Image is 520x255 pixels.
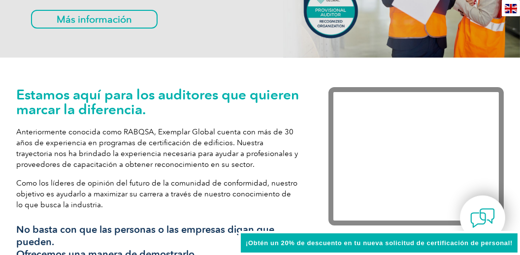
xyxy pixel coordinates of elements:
a: Más información [31,10,158,29]
font: No basta con que las personas o las empresas digan que pueden. [16,223,274,248]
font: ¡Obtén un 20% de descuento en tu nueva solicitud de certificación de personal! [246,239,513,247]
iframe: Exemplar Global: Trabajando juntos para marcar la diferencia [328,87,504,225]
font: Anteriormente conocida como RABQSA, Exemplar Global cuenta con más de 30 años de experiencia en p... [16,127,298,169]
font: Más información [57,13,132,25]
font: Estamos aquí para los auditores que quieren marcar la diferencia. [16,86,299,118]
font: Como los líderes de opinión del futuro de la comunidad de conformidad, nuestro objetivo es ayudar... [16,179,297,209]
img: en [505,4,517,13]
img: contact-chat.png [470,206,495,230]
